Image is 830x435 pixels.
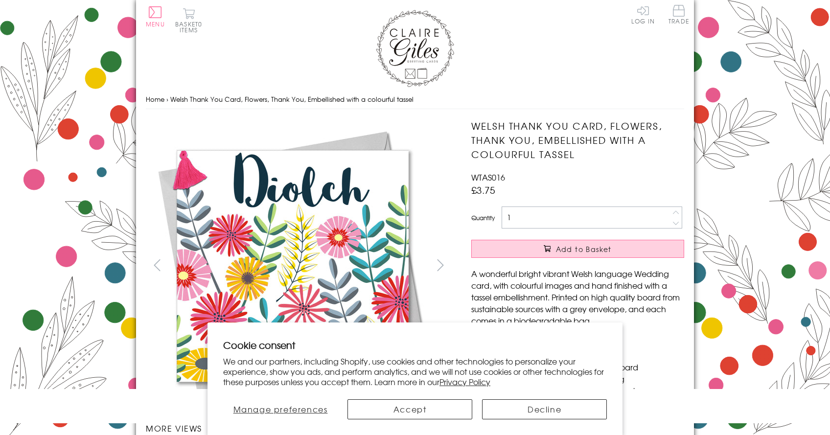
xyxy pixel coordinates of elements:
[439,376,490,388] a: Privacy Policy
[223,399,338,419] button: Manage preferences
[146,90,684,110] nav: breadcrumbs
[146,422,452,434] h3: More views
[146,6,165,27] button: Menu
[166,94,168,104] span: ›
[471,171,505,183] span: WTAS016
[180,20,202,34] span: 0 items
[471,213,495,222] label: Quantity
[471,183,495,197] span: £3.75
[669,5,689,24] span: Trade
[146,119,439,412] img: Welsh Thank You Card, Flowers, Thank You, Embellished with a colourful tassel
[482,399,607,419] button: Decline
[223,338,607,352] h2: Cookie consent
[233,403,328,415] span: Manage preferences
[430,254,452,276] button: next
[471,268,684,326] p: A wonderful bright vibrant Welsh language Wedding card, with colourful images and hand finished w...
[146,94,164,104] a: Home
[471,240,684,258] button: Add to Basket
[347,399,472,419] button: Accept
[669,5,689,26] a: Trade
[175,8,202,33] button: Basket0 items
[631,5,655,24] a: Log In
[376,10,454,87] img: Claire Giles Greetings Cards
[471,119,684,161] h1: Welsh Thank You Card, Flowers, Thank You, Embellished with a colourful tassel
[146,254,168,276] button: prev
[146,20,165,28] span: Menu
[170,94,414,104] span: Welsh Thank You Card, Flowers, Thank You, Embellished with a colourful tassel
[556,244,612,254] span: Add to Basket
[223,356,607,387] p: We and our partners, including Shopify, use cookies and other technologies to personalize your ex...
[452,119,745,412] img: Welsh Thank You Card, Flowers, Thank You, Embellished with a colourful tassel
